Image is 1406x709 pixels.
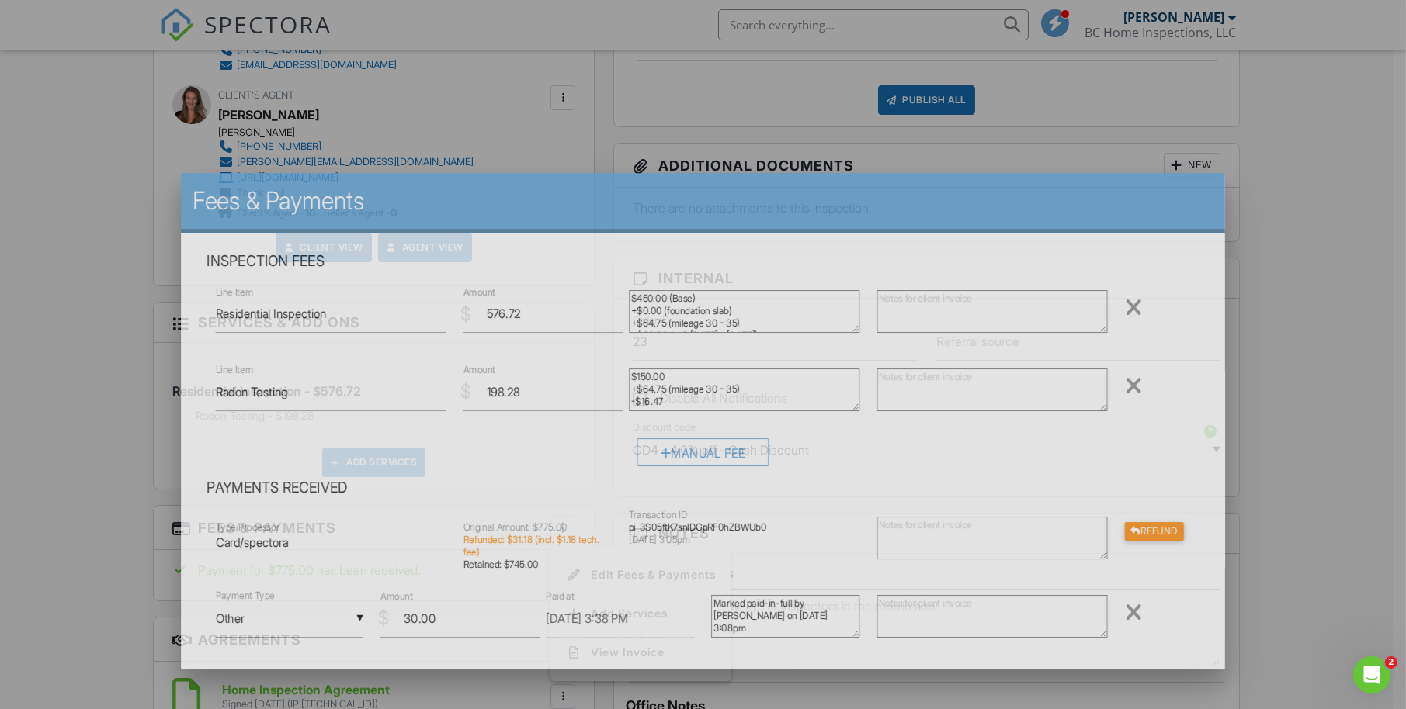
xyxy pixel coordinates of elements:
[1125,522,1184,538] a: Refund
[1385,656,1397,669] span: 2
[460,379,471,405] div: $
[378,605,389,631] div: $
[207,251,1199,271] h4: Inspection Fees
[463,285,495,299] label: Amount
[381,590,413,604] label: Amount
[193,185,1213,216] h2: Fees & Payments
[216,363,253,377] label: Line Item
[629,368,859,411] textarea: $150.00 +$64.75 (mileage 30 - 35) -$16.47
[463,534,612,559] div: Refunded: $31.18 (incl. $1.18 tech. fee)
[216,588,275,602] label: Payment Type
[216,534,446,551] p: Card/spectora
[1125,522,1184,541] div: Refund
[207,478,1199,498] h4: Payments Received
[637,438,769,466] div: Manual Fee
[629,509,859,521] div: Transaction ID
[712,594,860,637] textarea: Marked paid-in-full by [PERSON_NAME] on [DATE] 3:08pm
[216,285,253,299] label: Line Item
[463,521,612,534] div: Original Amount: $775.00
[629,290,859,333] textarea: $450.00 (Base) +$0.00 (foundation slab) +$64.75 (mileage 30 - 35) +$66.00 (sqft [DATE] - [DATE]) ...
[216,521,446,534] div: Type/Processor
[463,559,612,571] div: Retained: $745.00
[616,668,790,696] div: Received Payment
[629,534,859,546] div: [DATE] 3:05pm
[463,363,495,377] label: Amount
[637,449,769,465] a: Manual Fee
[1353,656,1390,693] iframe: Intercom live chat
[547,590,575,604] label: Paid at
[460,301,471,327] div: $
[629,521,859,534] div: pi_3S05ftK7snlDGpRF0hZBWUb0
